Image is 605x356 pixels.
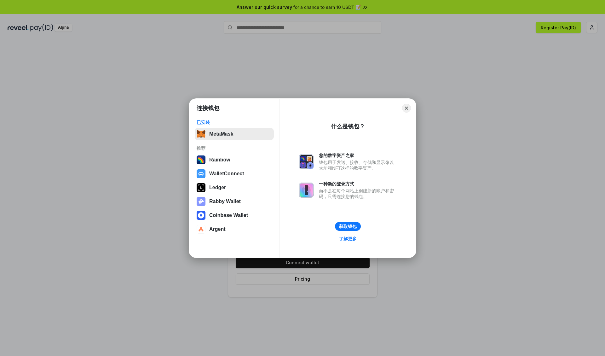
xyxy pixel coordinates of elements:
[209,131,233,137] div: MetaMask
[195,209,274,222] button: Coinbase Wallet
[197,155,205,164] img: svg+xml,%3Csvg%20width%3D%22120%22%20height%3D%22120%22%20viewBox%3D%220%200%20120%20120%22%20fil...
[209,157,230,163] div: Rainbow
[319,181,397,187] div: 一种新的登录方式
[195,195,274,208] button: Rabby Wallet
[195,181,274,194] button: Ledger
[197,145,272,151] div: 推荐
[331,123,365,130] div: 什么是钱包？
[339,224,357,229] div: 获取钱包
[195,154,274,166] button: Rainbow
[319,188,397,199] div: 而不是在每个网站上创建新的账户和密码，只需连接您的钱包。
[197,211,205,220] img: svg+xml,%3Csvg%20width%3D%2228%22%20height%3D%2228%22%20viewBox%3D%220%200%2028%2028%22%20fill%3D...
[319,153,397,158] div: 您的数字资产之家
[299,183,314,198] img: svg+xml,%3Csvg%20xmlns%3D%22http%3A%2F%2Fwww.w3.org%2F2000%2Fsvg%22%20fill%3D%22none%22%20viewBox...
[197,183,205,192] img: svg+xml,%3Csvg%20xmlns%3D%22http%3A%2F%2Fwww.w3.org%2F2000%2Fsvg%22%20width%3D%2228%22%20height%3...
[197,130,205,138] img: svg+xml,%3Csvg%20fill%3D%22none%22%20height%3D%2233%22%20viewBox%3D%220%200%2035%2033%22%20width%...
[209,199,241,204] div: Rabby Wallet
[335,222,361,231] button: 获取钱包
[402,104,411,113] button: Close
[209,213,248,218] div: Coinbase Wallet
[195,223,274,236] button: Argent
[299,154,314,169] img: svg+xml,%3Csvg%20xmlns%3D%22http%3A%2F%2Fwww.w3.org%2F2000%2Fsvg%22%20fill%3D%22none%22%20viewBox...
[197,120,272,125] div: 已安装
[339,236,357,242] div: 了解更多
[319,160,397,171] div: 钱包用于发送、接收、存储和显示像以太坊和NFT这样的数字资产。
[195,167,274,180] button: WalletConnect
[195,128,274,140] button: MetaMask
[197,169,205,178] img: svg+xml,%3Csvg%20width%3D%2228%22%20height%3D%2228%22%20viewBox%3D%220%200%2028%2028%22%20fill%3D...
[209,226,226,232] div: Argent
[209,185,226,190] div: Ledger
[209,171,244,177] div: WalletConnect
[197,197,205,206] img: svg+xml,%3Csvg%20xmlns%3D%22http%3A%2F%2Fwww.w3.org%2F2000%2Fsvg%22%20fill%3D%22none%22%20viewBox...
[335,235,360,243] a: 了解更多
[197,104,219,112] h1: 连接钱包
[197,225,205,234] img: svg+xml,%3Csvg%20width%3D%2228%22%20height%3D%2228%22%20viewBox%3D%220%200%2028%2028%22%20fill%3D...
